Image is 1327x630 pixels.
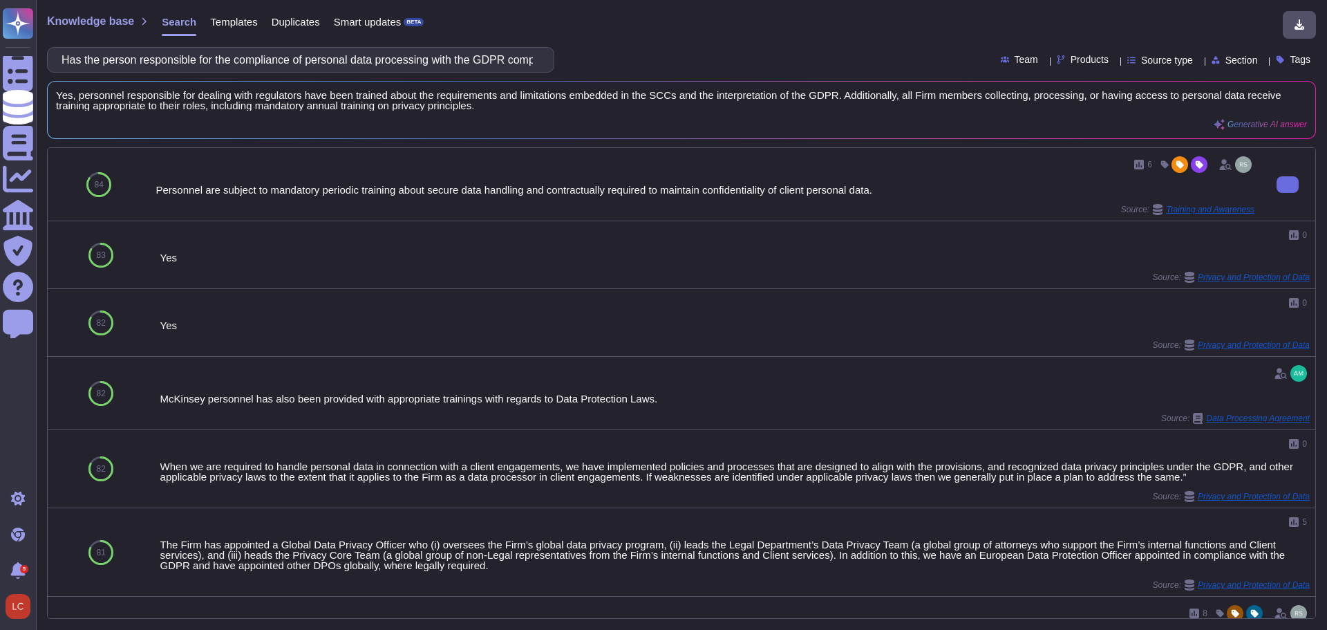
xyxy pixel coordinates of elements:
[1141,55,1193,65] span: Source type
[95,180,104,189] span: 84
[1198,341,1310,349] span: Privacy and Protection of Data
[1166,205,1254,214] span: Training and Awareness
[1302,440,1307,448] span: 0
[47,16,134,27] span: Knowledge base
[1153,272,1310,283] span: Source:
[160,320,1310,331] div: Yes
[55,48,540,72] input: Search a question or template...
[1161,413,1310,424] span: Source:
[1203,609,1207,618] span: 8
[97,548,106,557] span: 81
[1302,518,1307,526] span: 5
[1302,231,1307,239] span: 0
[1290,55,1310,64] span: Tags
[1227,120,1307,129] span: Generative AI answer
[56,90,1307,111] span: Yes, personnel responsible for dealing with regulators have been trained about the requirements a...
[160,461,1310,482] div: When we are required to handle personal data in connection with a client engagements, we have imp...
[1302,299,1307,307] span: 0
[97,251,106,259] span: 83
[404,18,424,26] div: BETA
[1121,204,1254,215] span: Source:
[156,185,1254,195] div: Personnel are subject to mandatory periodic training about secure data handling and contractually...
[334,17,402,27] span: Smart updates
[160,252,1310,263] div: Yes
[272,17,320,27] span: Duplicates
[160,393,1310,404] div: McKinsey personnel has also been provided with appropriate trainings with regards to Data Protect...
[20,565,28,573] div: 5
[1198,273,1310,281] span: Privacy and Protection of Data
[1206,414,1310,423] span: Data Processing Agreement
[1153,340,1310,351] span: Source:
[1290,365,1307,382] img: user
[1147,160,1152,169] span: 6
[1071,55,1109,64] span: Products
[162,17,196,27] span: Search
[97,389,106,398] span: 82
[1015,55,1038,64] span: Team
[1235,156,1252,173] img: user
[160,539,1310,571] div: The Firm has appointed a Global Data Privacy Officer who (i) oversees the Firm’s global data priv...
[3,591,40,622] button: user
[1225,55,1258,65] span: Section
[1290,605,1307,622] img: user
[210,17,257,27] span: Templates
[97,465,106,473] span: 82
[6,594,30,619] img: user
[1153,491,1310,502] span: Source:
[97,319,106,327] span: 82
[1198,581,1310,589] span: Privacy and Protection of Data
[1153,580,1310,591] span: Source:
[1198,492,1310,501] span: Privacy and Protection of Data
